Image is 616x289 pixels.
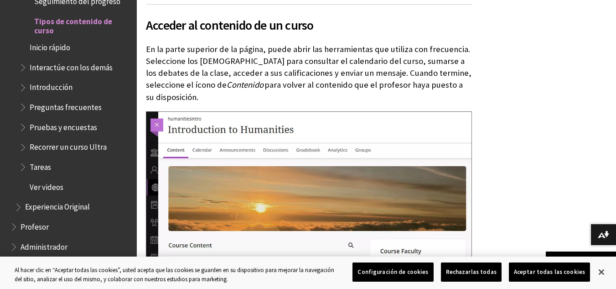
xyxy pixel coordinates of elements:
p: En la parte superior de la página, puede abrir las herramientas que utiliza con frecuencia. Selec... [146,43,472,103]
span: Tareas [30,159,51,172]
span: Preguntas frecuentes [30,100,102,112]
span: Inicio rápido [30,40,70,52]
h2: Acceder al contenido de un curso [146,4,472,35]
span: Contenido [227,79,264,90]
div: Al hacer clic en “Aceptar todas las cookies”, usted acepta que las cookies se guarden en su dispo... [15,266,339,284]
span: Experiencia Original [25,200,90,212]
span: Introducción [30,80,72,92]
span: Administrador [21,239,67,252]
span: Recorrer un curso Ultra [30,140,107,152]
button: Cerrar [591,262,611,282]
span: Profesor [21,219,49,231]
button: Rechazarlas todas [441,263,502,282]
span: Ver videos [30,179,63,192]
button: Aceptar todas las cookies [509,263,590,282]
a: Volver arriba [546,252,616,268]
span: Pruebas y encuestas [30,120,97,132]
span: Interactúe con los demás [30,60,113,72]
span: Tipos de contenido de curso [34,14,130,35]
button: Configuración de cookies [352,263,433,282]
